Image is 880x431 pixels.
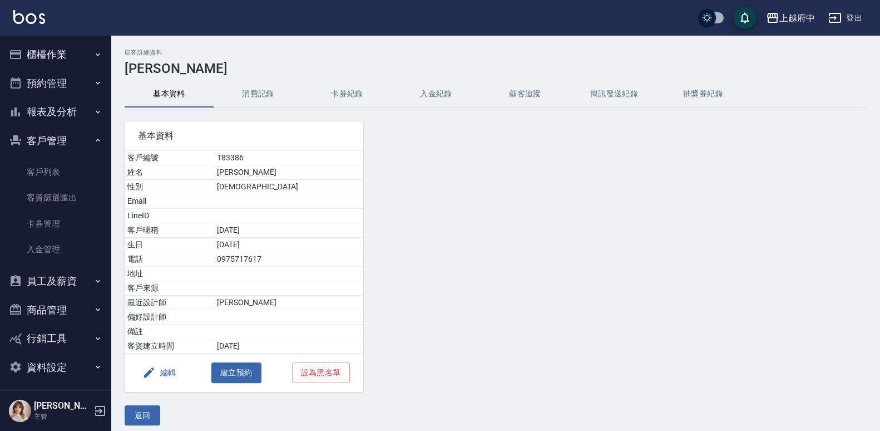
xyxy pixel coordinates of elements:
[4,159,107,185] a: 客戶列表
[214,165,363,180] td: [PERSON_NAME]
[214,180,363,194] td: [DEMOGRAPHIC_DATA]
[125,325,214,339] td: 備註
[4,211,107,237] a: 卡券管理
[125,267,214,281] td: 地址
[138,363,181,383] button: 編輯
[292,363,350,383] button: 設為黑名單
[4,267,107,296] button: 員工及薪資
[125,194,214,209] td: Email
[125,310,214,325] td: 偏好設計師
[779,11,815,25] div: 上越府中
[214,296,363,310] td: [PERSON_NAME]
[125,49,867,56] h2: 顧客詳細資料
[4,126,107,155] button: 客戶管理
[303,81,392,107] button: 卡券紀錄
[125,61,867,76] h3: [PERSON_NAME]
[4,69,107,98] button: 預約管理
[9,400,31,422] img: Person
[125,81,214,107] button: 基本資料
[4,324,107,353] button: 行銷工具
[211,363,261,383] button: 建立預約
[4,353,107,382] button: 資料設定
[824,8,867,28] button: 登出
[4,40,107,69] button: 櫃檯作業
[392,81,481,107] button: 入金紀錄
[125,252,214,267] td: 電話
[214,252,363,267] td: 0975717617
[4,296,107,325] button: 商品管理
[734,7,756,29] button: save
[214,223,363,238] td: [DATE]
[125,281,214,296] td: 客戶來源
[138,130,350,141] span: 基本資料
[125,238,214,252] td: 生日
[125,180,214,194] td: 性別
[125,339,214,354] td: 客資建立時間
[125,209,214,223] td: LineID
[125,405,160,426] button: 返回
[13,10,45,24] img: Logo
[4,185,107,210] a: 客資篩選匯出
[125,165,214,180] td: 姓名
[762,7,819,30] button: 上越府中
[214,238,363,252] td: [DATE]
[214,339,363,354] td: [DATE]
[214,151,363,165] td: T83386
[34,400,91,412] h5: [PERSON_NAME]
[4,237,107,262] a: 入金管理
[659,81,748,107] button: 抽獎券紀錄
[34,412,91,422] p: 主管
[125,223,214,238] td: 客戶暱稱
[481,81,570,107] button: 顧客追蹤
[4,97,107,126] button: 報表及分析
[125,296,214,310] td: 最近設計師
[570,81,659,107] button: 簡訊發送紀錄
[214,81,303,107] button: 消費記錄
[125,151,214,165] td: 客戶編號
